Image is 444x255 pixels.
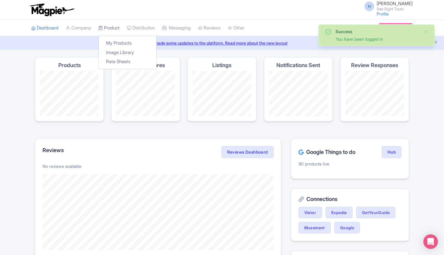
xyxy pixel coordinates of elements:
[424,28,429,36] button: Close
[356,207,396,218] a: GetYourGuide
[162,20,191,36] a: Messaging
[379,23,413,32] a: Subscription
[299,149,355,155] h2: Google Things to do
[66,20,91,36] a: Company
[99,57,156,66] a: Rate Sheets
[377,1,413,6] span: [PERSON_NAME]
[433,39,438,46] button: Close announcement
[198,20,220,36] a: Reviews
[98,20,120,36] a: Product
[299,196,401,202] h2: Connections
[99,48,156,57] a: Image Library
[351,62,398,68] h4: Review Responses
[334,222,360,233] a: Google
[299,222,331,233] a: Musement
[423,234,438,249] div: Open Intercom Messenger
[31,20,59,36] a: Dashboard
[361,1,413,11] a: H [PERSON_NAME] See Sight Tours
[377,7,413,11] small: See Sight Tours
[276,62,320,68] h4: Notifications Sent
[382,146,401,158] a: Hub
[336,36,419,42] div: You have been logged in
[336,28,419,35] div: Success
[127,20,155,36] a: Distribution
[212,62,231,68] h4: Listings
[299,161,401,167] p: 90 products live
[43,147,64,153] h2: Reviews
[228,20,244,36] a: Other
[58,62,81,68] h4: Products
[43,163,274,169] p: No reviews available
[99,39,156,48] a: My Products
[4,40,440,46] a: We made some updates to the platform. Read more about the new layout
[377,11,389,16] a: Profile
[364,2,374,11] span: H
[299,207,322,218] a: Viator
[221,146,274,158] a: Reviews Dashboard
[28,3,75,16] img: logo-ab69f6fb50320c5b225c76a69d11143b.png
[326,207,353,218] a: Expedia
